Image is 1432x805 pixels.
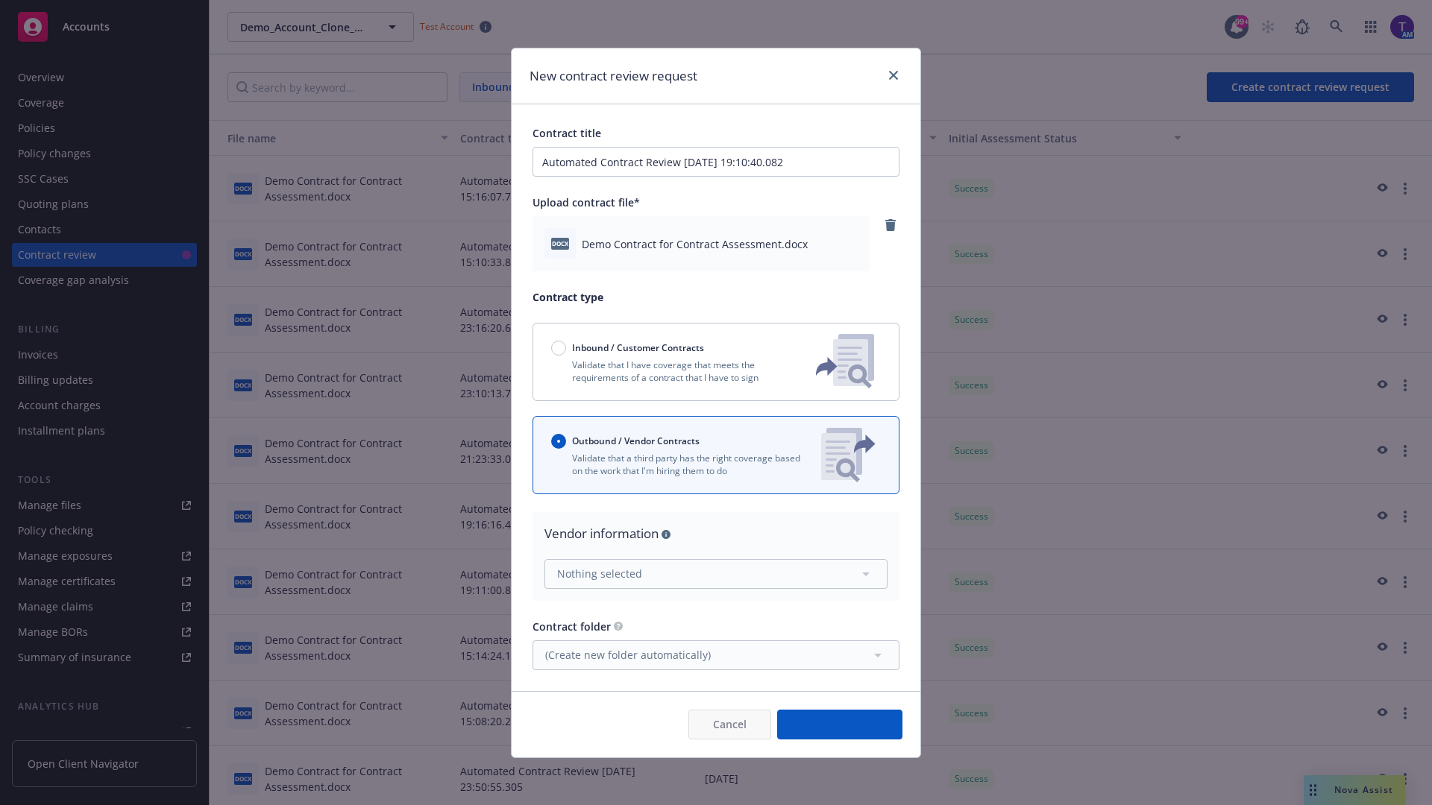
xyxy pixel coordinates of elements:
button: Cancel [688,710,771,739]
input: Outbound / Vendor Contracts [551,434,566,449]
button: Create request [777,710,902,739]
button: Nothing selected [544,559,888,589]
span: Outbound / Vendor Contracts [572,435,700,447]
span: Upload contract file* [533,195,640,209]
p: Validate that a third party has the right coverage based on the work that I'm hiring them to do [551,452,809,477]
span: Cancel [713,717,747,731]
span: Inbound / Customer Contracts [572,341,704,354]
a: remove [882,216,899,234]
h1: New contract review request [530,66,697,86]
span: Demo Contract for Contract Assessment.docx [582,236,808,252]
span: docx [551,238,569,249]
div: Vendor information [544,524,888,543]
span: (Create new folder automatically) [545,647,711,663]
button: (Create new folder automatically) [533,640,899,670]
button: Inbound / Customer ContractsValidate that I have coverage that meets the requirements of a contra... [533,323,899,401]
span: Contract folder [533,619,611,634]
span: Contract title [533,126,601,140]
p: Validate that I have coverage that meets the requirements of a contract that I have to sign [551,359,791,384]
span: Nothing selected [557,566,642,581]
input: Enter a title for this contract [533,147,899,177]
input: Inbound / Customer Contracts [551,341,566,356]
a: close [885,66,902,84]
button: Outbound / Vendor ContractsValidate that a third party has the right coverage based on the work t... [533,416,899,494]
p: Contract type [533,289,899,305]
span: Create request [802,717,878,731]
